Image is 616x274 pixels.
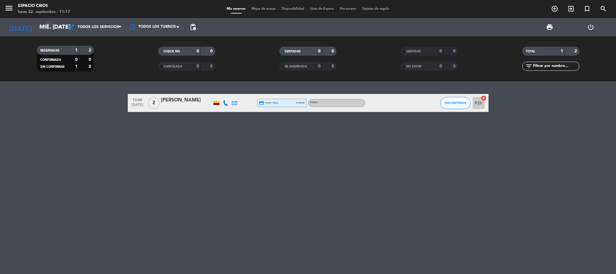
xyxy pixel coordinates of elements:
[161,96,212,104] div: [PERSON_NAME]
[296,101,305,105] span: stripe
[5,4,14,15] button: menu
[526,50,535,53] span: TOTAL
[40,49,60,52] span: RESERVADAS
[75,64,78,69] strong: 1
[5,4,14,13] i: menu
[75,58,78,62] strong: 0
[130,96,145,103] span: 13:00
[310,101,318,104] span: PICNIC
[164,50,180,53] span: CHECK INS
[337,7,359,11] span: Pre-acceso
[89,58,92,62] strong: 0
[440,64,442,68] strong: 0
[197,64,199,68] strong: 0
[5,20,36,34] i: [DATE]
[532,63,579,70] input: Filtrar por nombre...
[567,5,575,12] i: exit_to_app
[307,7,337,11] span: Lista de Espera
[249,7,279,11] span: Mapa de mesas
[89,64,92,69] strong: 2
[525,63,532,70] i: filter_list
[285,50,301,53] span: SENTADAS
[406,50,421,53] span: SERVIDAS
[89,48,92,52] strong: 2
[78,25,119,29] span: Todos los servicios
[148,97,160,109] span: 2
[570,18,611,36] div: LOG OUT
[481,95,487,101] i: cancel
[440,49,442,53] strong: 0
[18,3,70,9] div: Espacio Crios
[40,58,61,61] span: CONFIRMADA
[445,101,466,104] span: SIN CONFIRMAR
[259,100,278,106] span: visa * 0911
[440,97,470,109] button: SIN CONFIRMAR
[561,49,563,53] strong: 1
[40,65,64,68] span: SIN CONFIRMAR
[164,65,182,68] span: CANCELADA
[359,7,392,11] span: Tarjetas de regalo
[584,5,591,12] i: turned_in_not
[210,64,214,68] strong: 0
[197,49,199,53] strong: 0
[318,64,320,68] strong: 0
[279,7,307,11] span: Disponibilidad
[318,49,320,53] strong: 0
[546,23,553,31] span: print
[575,49,578,53] strong: 2
[551,5,558,12] i: add_circle_outline
[406,65,421,68] span: NO SHOW
[18,9,70,15] div: lunes 22. septiembre - 11:17
[224,7,249,11] span: Mis reservas
[75,48,78,52] strong: 1
[56,23,63,31] i: arrow_drop_down
[332,49,335,53] strong: 0
[130,103,145,110] span: [DATE]
[285,65,307,68] span: RE AGENDADA
[587,23,594,31] i: power_settings_new
[210,49,214,53] strong: 0
[332,64,335,68] strong: 0
[189,23,197,31] span: pending_actions
[453,64,457,68] strong: 0
[453,49,457,53] strong: 0
[600,5,607,12] i: search
[259,100,264,106] i: credit_card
